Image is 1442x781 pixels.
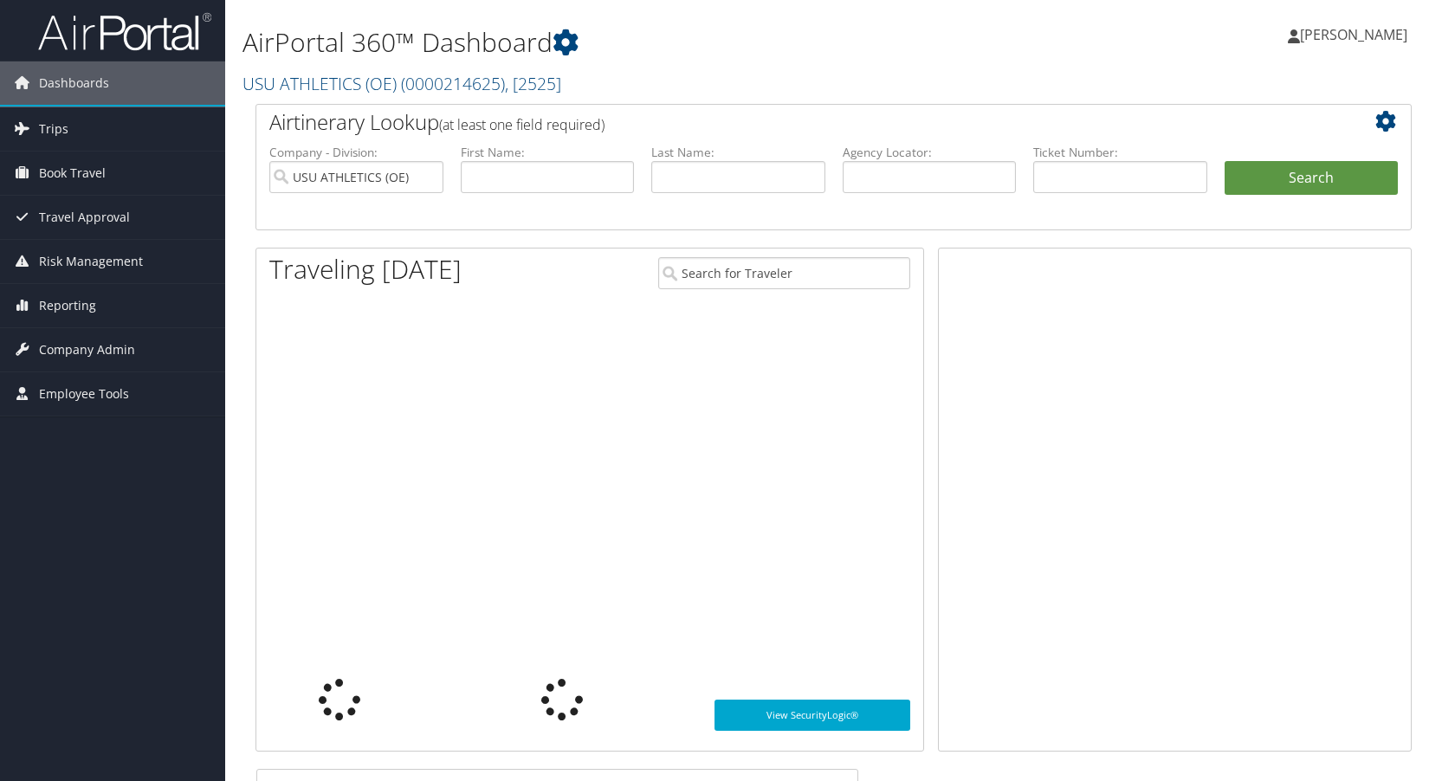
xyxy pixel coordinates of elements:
[38,11,211,52] img: airportal-logo.png
[269,107,1302,137] h2: Airtinerary Lookup
[269,144,443,161] label: Company - Division:
[439,115,605,134] span: (at least one field required)
[1033,144,1207,161] label: Ticket Number:
[39,372,129,416] span: Employee Tools
[39,61,109,105] span: Dashboards
[651,144,825,161] label: Last Name:
[658,257,910,289] input: Search for Traveler
[505,72,561,95] span: , [ 2525 ]
[1225,161,1399,196] button: Search
[39,284,96,327] span: Reporting
[269,251,462,287] h1: Traveling [DATE]
[39,240,143,283] span: Risk Management
[1300,25,1407,44] span: [PERSON_NAME]
[39,196,130,239] span: Travel Approval
[461,144,635,161] label: First Name:
[242,72,561,95] a: USU ATHLETICS (OE)
[39,107,68,151] span: Trips
[401,72,505,95] span: ( 0000214625 )
[39,328,135,371] span: Company Admin
[715,700,911,731] a: View SecurityLogic®
[843,144,1017,161] label: Agency Locator:
[242,24,1031,61] h1: AirPortal 360™ Dashboard
[39,152,106,195] span: Book Travel
[1288,9,1425,61] a: [PERSON_NAME]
